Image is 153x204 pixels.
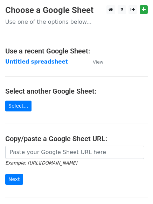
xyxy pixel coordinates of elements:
[5,174,23,185] input: Next
[5,146,144,159] input: Paste your Google Sheet URL here
[93,59,103,65] small: View
[5,18,148,25] p: Use one of the options below...
[5,134,148,143] h4: Copy/paste a Google Sheet URL:
[5,101,32,111] a: Select...
[5,87,148,95] h4: Select another Google Sheet:
[5,59,68,65] a: Untitled spreadsheet
[86,59,103,65] a: View
[5,47,148,55] h4: Use a recent Google Sheet:
[5,160,77,166] small: Example: [URL][DOMAIN_NAME]
[5,5,148,15] h3: Choose a Google Sheet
